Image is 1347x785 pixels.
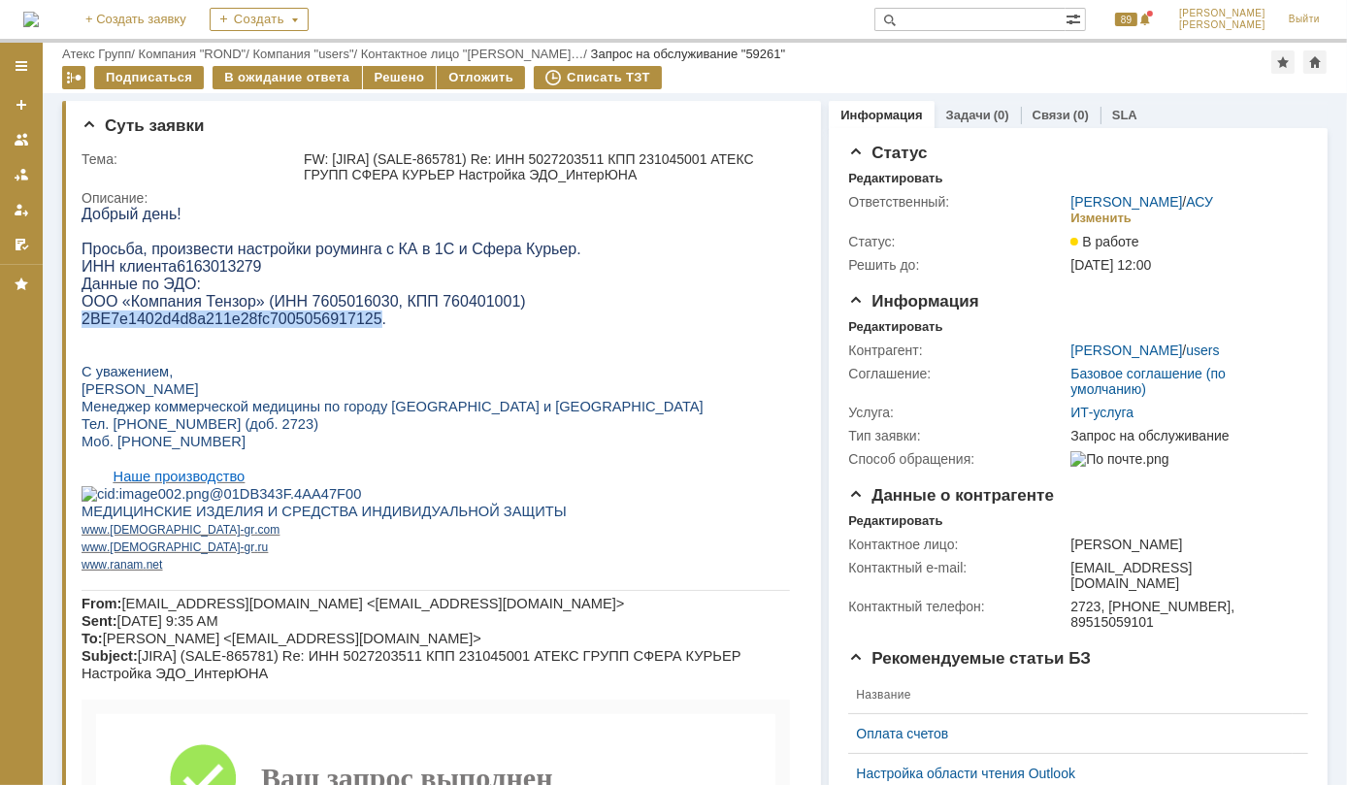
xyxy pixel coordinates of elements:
img: Письмо [87,538,155,607]
span: - [159,335,163,348]
div: / [1070,343,1219,358]
a: users [1186,343,1219,358]
div: / [62,47,139,61]
div: Статус: [848,234,1067,249]
span: Данные о контрагенте [848,486,1054,505]
div: Сделать домашней страницей [1303,50,1327,74]
span: . [25,352,28,366]
span: 6163013279 [95,52,180,69]
a: Информация [840,108,922,122]
span: Наше производство [32,263,164,278]
div: Решить до: [848,257,1067,273]
span: com [177,317,199,331]
span: . [301,105,305,121]
div: Контактный телефон: [848,599,1067,614]
span: . [61,352,64,366]
span: [DEMOGRAPHIC_DATA] [28,317,158,331]
a: Заявки в моей ответственности [6,159,37,190]
a: Компания "ROND" [139,47,246,61]
a: Мои заявки [6,194,37,225]
div: Запрос на обслуживание "59261" [591,47,786,61]
div: Создать [210,8,309,31]
a: АСУ [1186,194,1213,210]
div: Тип заявки: [848,428,1067,443]
div: Добавить в избранное [1271,50,1295,74]
div: Редактировать [848,171,942,186]
div: Запрос на обслуживание [1070,428,1299,443]
div: Услуга: [848,405,1067,420]
div: Работа с массовостью [62,66,85,89]
div: (0) [994,108,1009,122]
a: Наше производство [32,262,164,278]
span: ➡️ [348,702,368,718]
div: / [361,47,591,61]
span: gr [163,335,174,348]
a: Создать заявку [6,89,37,120]
span: . [25,335,28,348]
a: [PERSON_NAME] [1070,343,1182,358]
div: [PERSON_NAME] [1070,537,1299,552]
span: Нам важно знать ваше мнение, Пожалуйста, оцените нашу работу, мы хотим стать лучше и полезнее для... [53,665,569,718]
div: / [139,47,253,61]
div: Редактировать [848,513,942,529]
a: Мои согласования [6,229,37,260]
span: Суть заявки [82,116,204,135]
span: 89 [1115,13,1137,26]
div: Описание: [82,190,799,206]
div: Редактировать [848,319,942,335]
span: В работе [1070,234,1138,249]
div: (0) [1073,108,1089,122]
a: Заявки на командах [6,124,37,155]
span: [DEMOGRAPHIC_DATA], что вы с нами! [53,720,330,736]
span: Информация [848,292,978,311]
div: Тема: [82,151,300,167]
span: gr [163,317,174,331]
span: . [173,335,176,348]
div: Контактное лицо: [848,537,1067,552]
div: Соглашение: [848,366,1067,381]
span: Расширенный поиск [1066,9,1085,27]
a: ИТ-услуга [1070,405,1133,420]
div: Контактный e-mail: [848,560,1067,575]
div: Изменить [1070,211,1132,226]
a: Базовое соглашение (по умолчанию) [1070,366,1226,397]
span: Статус [848,144,927,162]
span: . [173,317,176,331]
span: net [65,352,82,366]
a: Компания "users" [252,47,353,61]
span: [PERSON_NAME] [1179,8,1265,19]
a: Атекс Групп [62,47,131,61]
a: Оплата счетов [856,726,1285,741]
span: ranam [28,352,61,366]
a: Настройка области чтения Outlook [856,766,1285,781]
span: Код вашего запроса [92,769,190,783]
span: ru [177,335,187,348]
a: Контактное лицо "[PERSON_NAME]… [361,47,584,61]
img: logo [23,12,39,27]
div: Ответственный: [848,194,1067,210]
div: FW: [JIRA] (SALE-865781) Re: ИНН 5027203511 КПП 231045001 АТЕКС ГРУПП СФЕРА КУРЬЕР Настройка ЭДО_... [304,151,795,182]
span: . [25,317,28,331]
div: Способ обращения: [848,451,1067,467]
span: [DEMOGRAPHIC_DATA] [28,335,158,348]
a: [PERSON_NAME] [1070,194,1182,210]
a: поставить звёздочки [368,702,504,718]
a: SLA [1112,108,1137,122]
div: / [1070,194,1213,210]
span: [PERSON_NAME] [1179,19,1265,31]
div: Контрагент: [848,343,1067,358]
span: Рекомендуемые статьи БЗ [848,649,1091,668]
span: Ваш запрос выполнен [180,556,472,588]
a: Перейти на домашнюю страницу [23,12,39,27]
a: Связи [1033,108,1070,122]
div: 2723, [PHONE_NUMBER], 89515059101 [1070,599,1299,630]
span: - [159,317,163,331]
div: [EMAIL_ADDRESS][DOMAIN_NAME] [1070,560,1299,591]
img: По почте.png [1070,451,1168,467]
div: / [252,47,360,61]
a: Задачи [946,108,991,122]
span: [DATE] 12:00 [1070,257,1151,273]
